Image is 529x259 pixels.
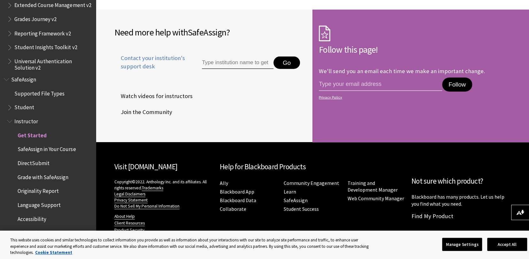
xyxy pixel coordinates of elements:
span: Student Insights Toolkit v2 [14,42,77,50]
span: Student [14,102,34,110]
span: SafeAssign in Your Course [18,144,76,152]
span: Get Started [18,130,47,138]
input: email address [319,78,442,91]
a: SafeAssign [284,197,308,204]
a: Collaborate [220,206,246,212]
a: Web Community Manager [348,195,404,202]
a: Find My Product [411,212,453,220]
a: Student Success [284,206,319,212]
a: Learn [284,188,296,195]
a: More information about your privacy, opens in a new tab [35,250,72,255]
a: Blackboard App [220,188,254,195]
img: Subscription Icon [319,26,330,42]
a: Client Resources [114,220,145,226]
h2: Follow this page! [319,43,510,56]
a: Privacy Statement [114,197,148,203]
input: Type institution name to get support [202,57,273,69]
button: Manage Settings [442,238,482,251]
a: Legal Disclaimers [114,191,145,197]
div: This website uses cookies and similar technologies to collect information you provide as well as ... [10,237,370,256]
span: Watch videos for instructors [114,91,193,101]
a: Contact your institution's support desk [114,54,187,78]
span: Instructor [14,116,38,124]
h2: Not sure which product? [411,176,510,187]
h2: Need more help with ? [114,26,306,39]
span: SafeAssign [11,74,36,82]
span: Language Support [18,199,61,208]
a: Privacy Policy [319,95,509,100]
span: Originality Report [18,186,59,194]
p: Blackboard has many products. Let us help you find what you need. [411,193,510,208]
span: Supported File Types [14,88,65,96]
a: Do Not Sell My Personal Information [114,203,180,209]
nav: Book outline for Blackboard SafeAssign [4,74,92,252]
a: Join the Community [114,107,173,117]
p: Copyright©2022. Anthology Inc. and its affiliates. All rights reserved. [114,179,213,209]
p: We'll send you an email each time we make an important change. [319,67,485,75]
span: Reporting Framework v2 [14,28,71,36]
span: Accessibility [18,213,46,222]
h2: Help for Blackboard Products [220,161,405,172]
button: Accept All [487,238,527,251]
span: Grade with SafeAssign [18,171,68,180]
span: SafeAssign FAQs [18,227,55,236]
a: Community Engagement [284,180,339,187]
a: Blackboard Data [220,197,256,204]
span: SafeAssign [188,27,226,38]
button: Follow [442,78,472,92]
span: Join the Community [114,107,172,117]
a: Training and Development Manager [348,180,398,193]
a: Visit [DOMAIN_NAME] [114,162,177,171]
span: Universal Authentication Solution v2 [14,56,91,71]
span: Contact your institution's support desk [114,54,187,71]
a: Trademarks [142,185,163,191]
a: Product Security [114,227,144,233]
a: About Help [114,214,135,219]
a: Ally [220,180,228,187]
span: DirectSubmit [18,157,50,166]
button: Go [273,57,300,69]
a: Watch videos for instructors [114,91,194,101]
span: Grades Journey v2 [14,14,57,22]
